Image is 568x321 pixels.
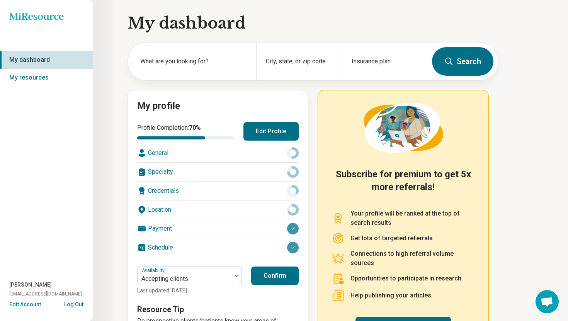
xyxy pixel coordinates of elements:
p: Get lots of targeted referrals [350,234,433,243]
h2: My profile [137,100,299,113]
button: Confirm [251,267,299,285]
p: Last updated: [DATE] [137,287,242,295]
div: Payment [137,219,299,238]
h3: Resource Tip [137,304,299,315]
h2: Subscribe for premium to get 5x more referrals! [332,168,474,200]
div: Schedule [137,238,299,257]
div: General [137,144,299,162]
h1: My dashboard [128,12,498,34]
button: Edit Account [9,301,41,309]
div: Profile Completion: [137,123,234,139]
button: Edit Profile [243,122,299,141]
label: What are you looking for? [140,57,247,66]
span: [EMAIL_ADDRESS][DOMAIN_NAME] [9,290,82,297]
div: Specialty [137,163,299,181]
div: Location [137,200,299,219]
label: Availability [142,268,166,273]
button: Search [432,47,493,76]
span: [PERSON_NAME] [9,281,52,289]
div: Credentials [137,182,299,200]
p: Connections to high referral volume sources [350,249,474,268]
a: Open chat [536,290,559,313]
p: Your profile will be ranked at the top of search results [350,209,474,228]
p: Opportunities to participate in research [350,274,461,283]
p: Help publishing your articles [350,291,431,300]
button: Log Out [64,301,83,307]
span: 70 % [189,124,201,131]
